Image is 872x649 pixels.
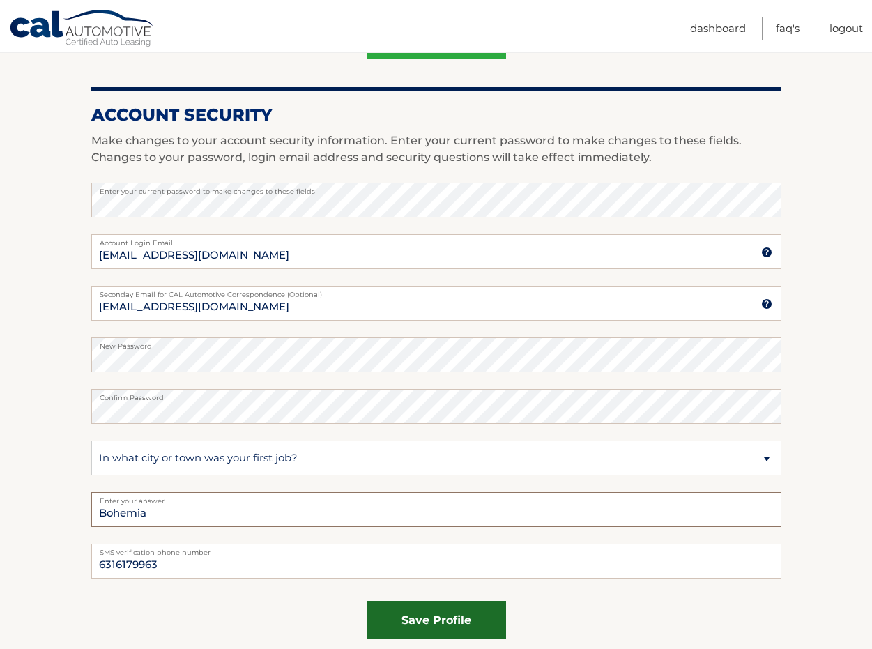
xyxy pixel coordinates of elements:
[761,298,772,310] img: tooltip.svg
[91,337,781,349] label: New Password
[9,9,155,49] a: Cal Automotive
[91,544,781,555] label: SMS verification phone number
[91,183,781,194] label: Enter your current password to make changes to these fields
[829,17,863,40] a: Logout
[91,105,781,125] h2: Account Security
[690,17,746,40] a: Dashboard
[91,286,781,297] label: Seconday Email for CAL Automotive Correspondence (Optional)
[761,247,772,258] img: tooltip.svg
[91,492,781,503] label: Enter your answer
[91,132,781,166] p: Make changes to your account security information. Enter your current password to make changes to...
[367,601,506,639] button: save profile
[776,17,800,40] a: FAQ's
[91,234,781,245] label: Account Login Email
[91,234,781,269] input: Account Login Email
[91,492,781,527] input: Enter your answer
[91,286,781,321] input: Seconday Email for CAL Automotive Correspondence (Optional)
[91,389,781,400] label: Confirm Password
[91,544,781,579] input: Telephone number for SMS login verification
